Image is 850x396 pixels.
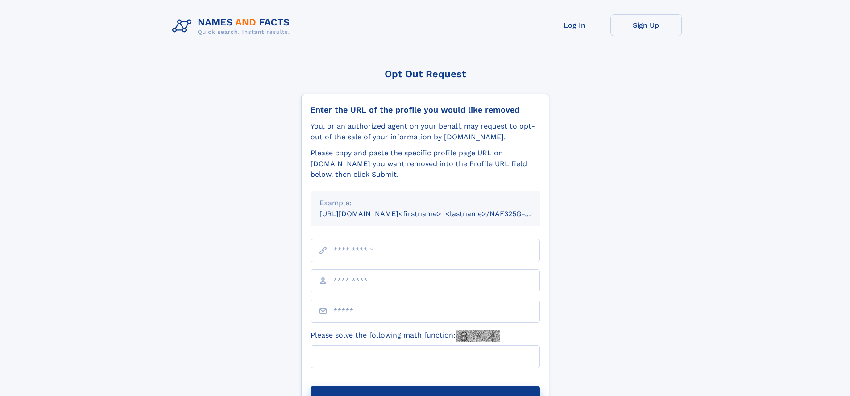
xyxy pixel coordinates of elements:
[539,14,610,36] a: Log In
[169,14,297,38] img: Logo Names and Facts
[319,198,531,208] div: Example:
[301,68,549,79] div: Opt Out Request
[311,330,500,342] label: Please solve the following math function:
[311,148,540,180] div: Please copy and paste the specific profile page URL on [DOMAIN_NAME] you want removed into the Pr...
[319,209,557,218] small: [URL][DOMAIN_NAME]<firstname>_<lastname>/NAF325G-xxxxxxxx
[311,105,540,115] div: Enter the URL of the profile you would like removed
[311,121,540,142] div: You, or an authorized agent on your behalf, may request to opt-out of the sale of your informatio...
[610,14,682,36] a: Sign Up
